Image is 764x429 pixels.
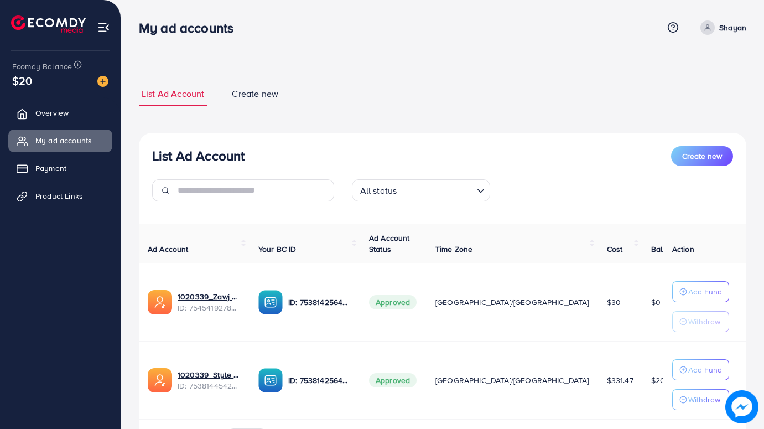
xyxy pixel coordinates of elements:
[178,369,241,392] div: <span class='underline'>1020339_Style aura_1755111058702</span></br>7538144542424301584
[607,297,621,308] span: $30
[607,375,633,386] span: $331.47
[719,21,746,34] p: Shayan
[671,146,733,166] button: Create new
[672,281,729,302] button: Add Fund
[258,244,297,255] span: Your BC ID
[651,375,674,386] span: $20.14
[258,290,283,314] img: ic-ba-acc.ded83a64.svg
[178,291,241,302] a: 1020339_Zawj Officials_1756805066440
[148,290,172,314] img: ic-ads-acc.e4c84228.svg
[178,291,241,314] div: <span class='underline'>1020339_Zawj Officials_1756805066440</span></br>7545419278074380306
[672,311,729,332] button: Withdraw
[672,359,729,380] button: Add Fund
[178,369,241,380] a: 1020339_Style aura_1755111058702
[178,302,241,313] span: ID: 7545419278074380306
[696,20,746,35] a: Shayan
[232,87,278,100] span: Create new
[369,373,417,387] span: Approved
[35,135,92,146] span: My ad accounts
[688,393,720,406] p: Withdraw
[369,232,410,255] span: Ad Account Status
[651,297,661,308] span: $0
[35,107,69,118] span: Overview
[688,315,720,328] p: Withdraw
[672,389,729,410] button: Withdraw
[8,102,112,124] a: Overview
[725,390,758,423] img: image
[651,244,680,255] span: Balance
[672,244,694,255] span: Action
[148,368,172,392] img: ic-ads-acc.e4c84228.svg
[8,185,112,207] a: Product Links
[142,87,204,100] span: List Ad Account
[288,296,351,309] p: ID: 7538142564612849682
[35,190,83,201] span: Product Links
[178,380,241,391] span: ID: 7538144542424301584
[369,295,417,309] span: Approved
[288,374,351,387] p: ID: 7538142564612849682
[352,179,490,201] div: Search for option
[8,130,112,152] a: My ad accounts
[139,20,242,36] h3: My ad accounts
[11,15,86,33] img: logo
[400,180,472,199] input: Search for option
[607,244,623,255] span: Cost
[688,285,722,298] p: Add Fund
[97,21,110,34] img: menu
[688,363,722,376] p: Add Fund
[148,244,189,255] span: Ad Account
[435,244,472,255] span: Time Zone
[435,297,589,308] span: [GEOGRAPHIC_DATA]/[GEOGRAPHIC_DATA]
[358,183,399,199] span: All status
[35,163,66,174] span: Payment
[8,157,112,179] a: Payment
[258,368,283,392] img: ic-ba-acc.ded83a64.svg
[152,148,245,164] h3: List Ad Account
[97,76,108,87] img: image
[12,73,32,89] span: $20
[682,151,722,162] span: Create new
[435,375,589,386] span: [GEOGRAPHIC_DATA]/[GEOGRAPHIC_DATA]
[12,61,72,72] span: Ecomdy Balance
